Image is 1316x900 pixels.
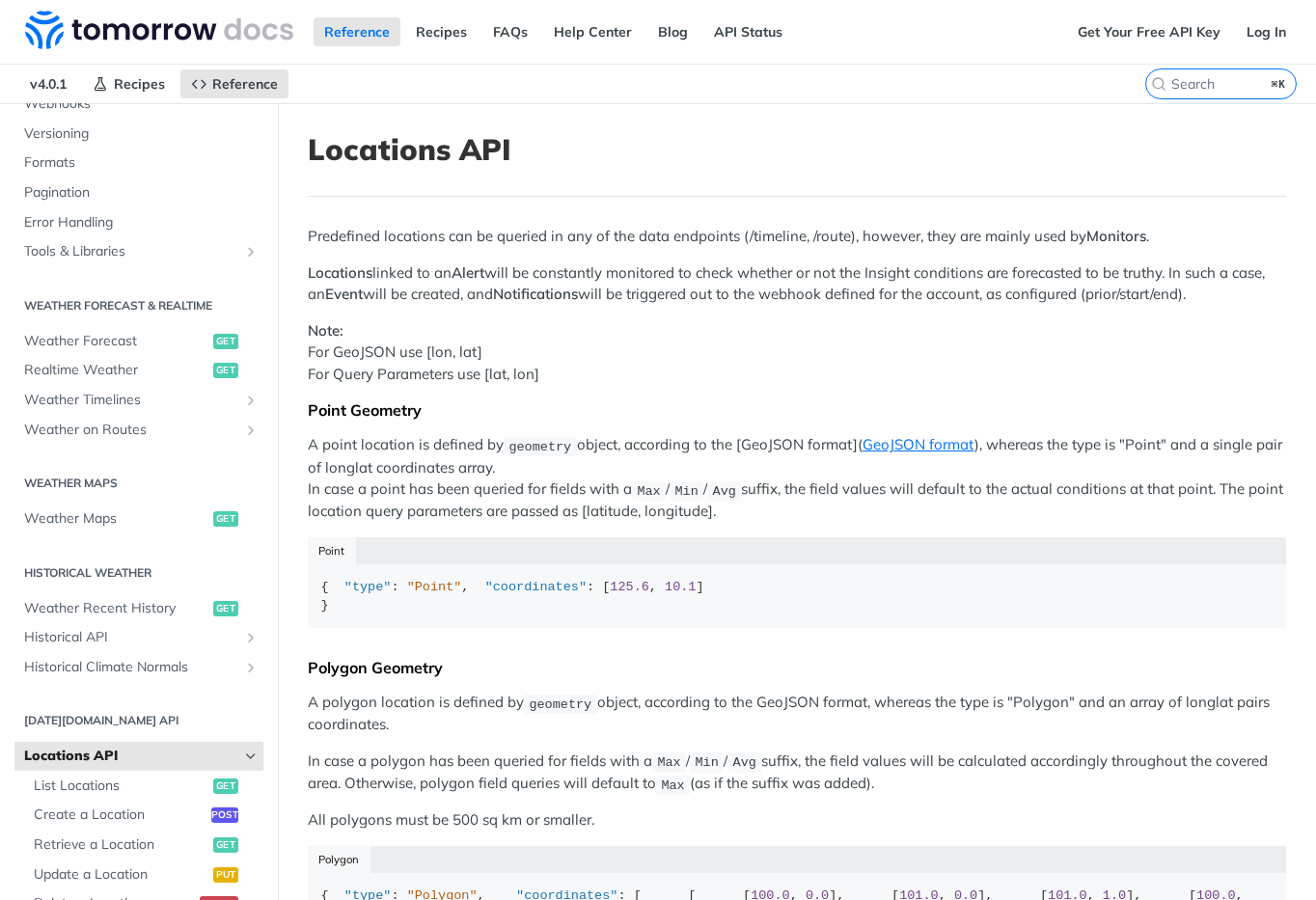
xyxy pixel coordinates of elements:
a: Recipes [82,69,176,98]
a: Weather Mapsget [14,505,263,533]
p: Predefined locations can be queried in any of the data endpoints (/timeline, /route), however, th... [308,226,1286,248]
span: "type" [344,580,392,594]
span: Locations API [24,747,238,766]
a: Reference [314,17,400,46]
h2: [DATE][DOMAIN_NAME] API [14,712,263,729]
button: Show subpages for Historical API [243,630,259,645]
button: Show subpages for Weather Timelines [243,393,259,408]
svg: Search [1151,76,1166,92]
span: geometry [508,439,571,453]
a: Error Handling [14,208,263,237]
span: Pagination [24,183,259,203]
a: API Status [703,17,793,46]
span: Update a Location [34,865,208,885]
span: Historical Climate Normals [24,658,238,677]
span: Versioning [24,124,259,144]
a: Historical APIShow subpages for Historical API [14,623,263,652]
span: Weather Forecast [24,332,208,351]
a: Locations APIHide subpages for Locations API [14,742,263,771]
strong: Monitors [1086,227,1146,245]
span: Retrieve a Location [34,835,208,855]
a: FAQs [482,17,538,46]
span: get [213,601,238,616]
span: Max [661,777,684,792]
a: Pagination [14,178,263,207]
span: Avg [713,483,736,498]
div: { : , : [ , ] } [321,578,1274,615]
a: Get Your Free API Key [1067,17,1231,46]
p: A point location is defined by object, according to the [GeoJSON format]( ), whereas the type is ... [308,434,1286,523]
span: Max [637,483,660,498]
div: Point Geometry [308,400,1286,420]
span: "coordinates" [485,580,587,594]
a: Tools & LibrariesShow subpages for Tools & Libraries [14,237,263,266]
span: get [213,363,238,378]
strong: Event [325,285,363,303]
span: Formats [24,153,259,173]
span: put [213,867,238,883]
span: get [213,334,238,349]
span: Error Handling [24,213,259,232]
a: Weather TimelinesShow subpages for Weather Timelines [14,386,263,415]
span: Weather on Routes [24,421,238,440]
p: In case a polygon has been queried for fields with a / / suffix, the field values will be calcula... [308,750,1286,796]
span: 10.1 [665,580,696,594]
a: List Locationsget [24,772,263,801]
p: All polygons must be 500 sq km or smaller. [308,809,1286,832]
span: Reference [212,75,278,93]
a: Historical Climate NormalsShow subpages for Historical Climate Normals [14,653,263,682]
a: Weather on RoutesShow subpages for Weather on Routes [14,416,263,445]
p: linked to an will be constantly monitored to check whether or not the Insight conditions are fore... [308,262,1286,306]
a: Weather Forecastget [14,327,263,356]
a: Webhooks [14,90,263,119]
a: Realtime Weatherget [14,356,263,385]
span: Weather Timelines [24,391,238,410]
span: get [213,778,238,794]
span: Tools & Libraries [24,242,238,261]
span: Min [674,483,698,498]
span: get [213,511,238,527]
a: Create a Locationpost [24,801,263,830]
span: List Locations [34,777,208,796]
h1: Locations API [308,132,1286,167]
p: A polygon location is defined by object, according to the GeoJSON format, whereas the type is "Po... [308,692,1286,736]
span: v4.0.1 [19,69,77,98]
kbd: ⌘K [1267,74,1291,94]
span: Max [657,755,680,770]
span: post [211,807,238,823]
button: Show subpages for Historical Climate Normals [243,660,259,675]
button: Show subpages for Weather on Routes [243,423,259,438]
button: Hide subpages for Locations API [243,749,259,764]
h2: Weather Maps [14,475,263,492]
a: GeoJSON format [863,435,974,453]
span: Min [695,755,718,770]
span: Avg [733,755,756,770]
a: Reference [180,69,288,98]
h2: Historical Weather [14,564,263,582]
a: Update a Locationput [24,860,263,889]
strong: Notifications [493,285,578,303]
span: Create a Location [34,805,206,825]
p: For GeoJSON use [lon, lat] For Query Parameters use [lat, lon] [308,320,1286,386]
strong: Locations [308,263,372,282]
a: Weather Recent Historyget [14,594,263,623]
a: Help Center [543,17,643,46]
img: Tomorrow.io Weather API Docs [25,11,293,49]
div: Polygon Geometry [308,658,1286,677]
h2: Weather Forecast & realtime [14,297,263,314]
span: Realtime Weather [24,361,208,380]
span: 125.6 [610,580,649,594]
span: geometry [529,696,591,711]
strong: Alert [452,263,484,282]
a: Recipes [405,17,478,46]
span: Webhooks [24,95,259,114]
a: Versioning [14,120,263,149]
a: Blog [647,17,699,46]
span: Weather Maps [24,509,208,529]
span: "Point" [407,580,462,594]
span: Recipes [114,75,165,93]
a: Retrieve a Locationget [24,831,263,859]
span: Weather Recent History [24,599,208,618]
span: get [213,837,238,853]
strong: Note: [308,321,343,340]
